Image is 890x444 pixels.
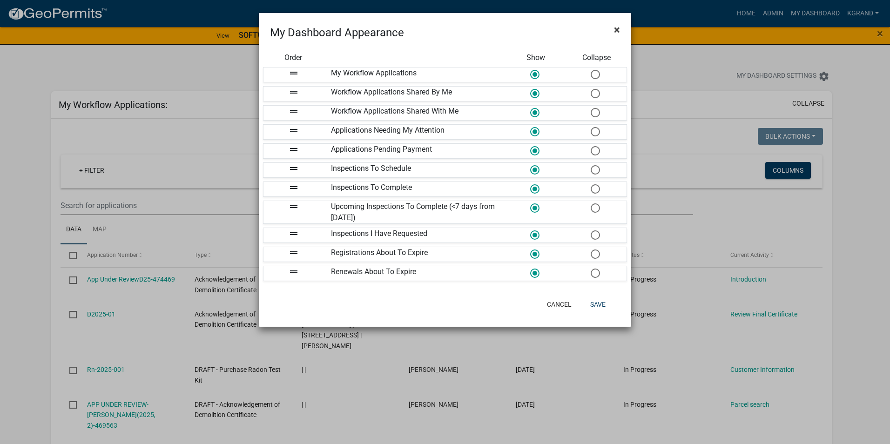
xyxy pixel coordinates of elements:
div: Inspections I Have Requested [324,228,506,242]
i: drag_handle [288,182,299,193]
i: drag_handle [288,266,299,277]
div: Applications Needing My Attention [324,125,506,139]
div: Collapse [566,52,627,63]
h4: My Dashboard Appearance [270,24,404,41]
button: Cancel [539,296,579,313]
i: drag_handle [288,125,299,136]
div: Registrations About To Expire [324,247,506,262]
div: Show [506,52,566,63]
div: Renewals About To Expire [324,266,506,281]
i: drag_handle [288,106,299,117]
i: drag_handle [288,163,299,174]
div: Workflow Applications Shared With Me [324,106,506,120]
button: Close [607,17,627,43]
div: Inspections To Schedule [324,163,506,177]
span: × [614,23,620,36]
div: Upcoming Inspections To Complete (<7 days from [DATE]) [324,201,506,223]
i: drag_handle [288,247,299,258]
div: Order [263,52,324,63]
i: drag_handle [288,87,299,98]
div: Workflow Applications Shared By Me [324,87,506,101]
i: drag_handle [288,144,299,155]
div: My Workflow Applications [324,67,506,82]
div: Inspections To Complete [324,182,506,196]
button: Save [583,296,613,313]
i: drag_handle [288,67,299,79]
i: drag_handle [288,228,299,239]
i: drag_handle [288,201,299,212]
div: Applications Pending Payment [324,144,506,158]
